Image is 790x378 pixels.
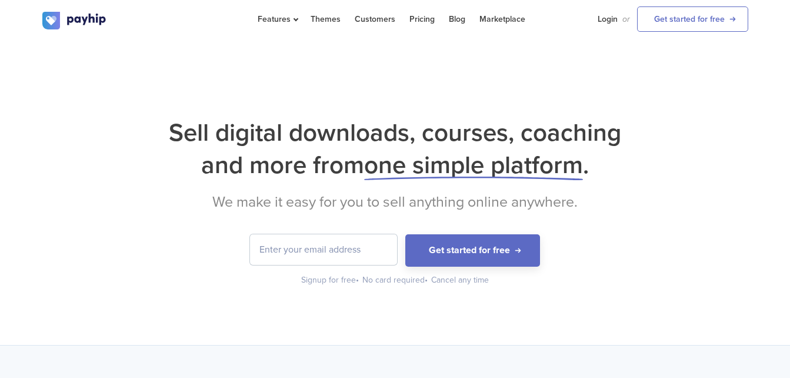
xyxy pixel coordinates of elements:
[405,234,540,267] button: Get started for free
[356,275,359,285] span: •
[258,14,296,24] span: Features
[637,6,748,32] a: Get started for free
[42,12,107,29] img: logo.svg
[431,274,489,286] div: Cancel any time
[362,274,429,286] div: No card required
[425,275,428,285] span: •
[42,117,748,181] h1: Sell digital downloads, courses, coaching and more from
[364,150,583,180] span: one simple platform
[583,150,589,180] span: .
[301,274,360,286] div: Signup for free
[42,193,748,211] h2: We make it easy for you to sell anything online anywhere.
[250,234,397,265] input: Enter your email address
